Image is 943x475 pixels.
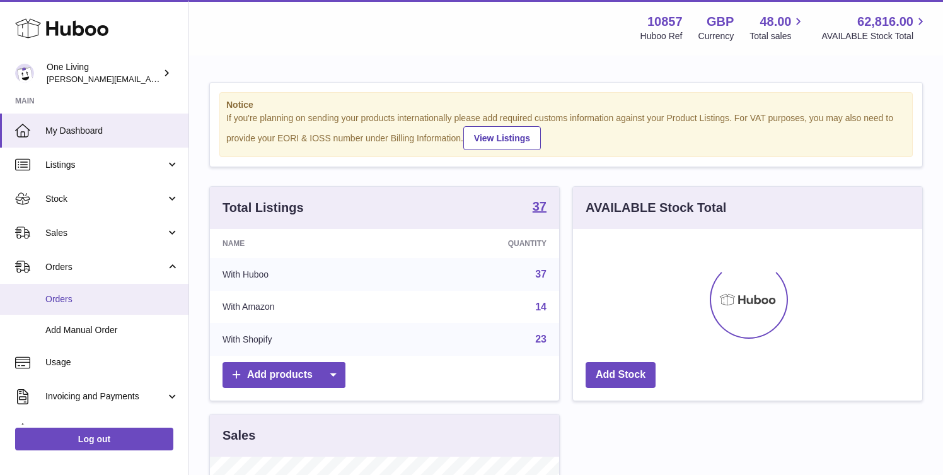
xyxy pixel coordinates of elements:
[223,362,345,388] a: Add products
[15,428,173,450] a: Log out
[210,258,401,291] td: With Huboo
[698,30,734,42] div: Currency
[401,229,559,258] th: Quantity
[640,30,683,42] div: Huboo Ref
[45,261,166,273] span: Orders
[533,200,547,215] a: 37
[821,30,928,42] span: AVAILABLE Stock Total
[586,362,656,388] a: Add Stock
[45,125,179,137] span: My Dashboard
[45,227,166,239] span: Sales
[586,199,726,216] h3: AVAILABLE Stock Total
[210,291,401,324] td: With Amazon
[749,30,806,42] span: Total sales
[210,229,401,258] th: Name
[647,13,683,30] strong: 10857
[533,200,547,213] strong: 37
[47,61,160,85] div: One Living
[45,159,166,171] span: Listings
[47,74,253,84] span: [PERSON_NAME][EMAIL_ADDRESS][DOMAIN_NAME]
[821,13,928,42] a: 62,816.00 AVAILABLE Stock Total
[15,64,34,83] img: Jessica@oneliving.com
[535,302,547,312] a: 14
[226,99,906,111] strong: Notice
[45,193,166,205] span: Stock
[707,13,734,30] strong: GBP
[45,293,179,305] span: Orders
[45,390,166,402] span: Invoicing and Payments
[223,427,255,444] h3: Sales
[226,112,906,150] div: If you're planning on sending your products internationally please add required customs informati...
[45,356,179,368] span: Usage
[857,13,913,30] span: 62,816.00
[463,126,541,150] a: View Listings
[223,199,304,216] h3: Total Listings
[760,13,791,30] span: 48.00
[749,13,806,42] a: 48.00 Total sales
[45,324,179,336] span: Add Manual Order
[535,334,547,344] a: 23
[210,323,401,356] td: With Shopify
[535,269,547,279] a: 37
